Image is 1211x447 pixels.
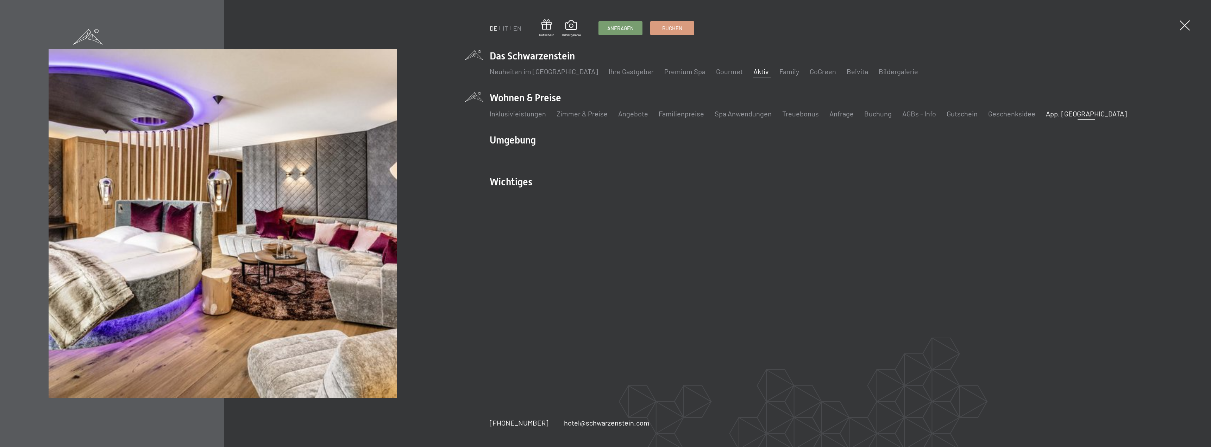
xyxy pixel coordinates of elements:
a: Premium Spa [664,67,705,76]
a: Gutschein [947,109,978,118]
span: Bildergalerie [562,32,581,37]
a: Angebote [618,109,648,118]
a: Bildergalerie [562,20,581,37]
a: Belvita [847,67,868,76]
span: Gutschein [539,32,554,37]
a: App. [GEOGRAPHIC_DATA] [1046,109,1127,118]
a: Gourmet [716,67,743,76]
a: Family [779,67,799,76]
a: Buchung [864,109,892,118]
a: Inklusivleistungen [490,109,546,118]
a: Buchen [651,21,694,35]
span: [PHONE_NUMBER] [490,419,548,427]
a: hotel@schwarzenstein.com [564,418,650,428]
a: AGBs - Info [902,109,936,118]
a: Zimmer & Preise [557,109,608,118]
span: Anfragen [607,25,634,32]
a: Anfragen [599,21,642,35]
img: Aktivurlaub im Wellnesshotel - Hotel mit Fitnessstudio - Yogaraum [49,49,397,398]
a: GoGreen [810,67,836,76]
span: Buchen [662,25,682,32]
a: IT [503,24,508,32]
a: Neuheiten im [GEOGRAPHIC_DATA] [490,67,598,76]
a: DE [490,24,497,32]
a: Treuebonus [782,109,819,118]
a: Familienpreise [659,109,704,118]
a: Bildergalerie [879,67,918,76]
a: Anfrage [829,109,854,118]
a: Spa Anwendungen [715,109,772,118]
a: Gutschein [539,19,554,37]
a: Aktiv [753,67,769,76]
a: Ihre Gastgeber [609,67,654,76]
a: Geschenksidee [988,109,1035,118]
a: [PHONE_NUMBER] [490,418,548,428]
a: EN [513,24,521,32]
